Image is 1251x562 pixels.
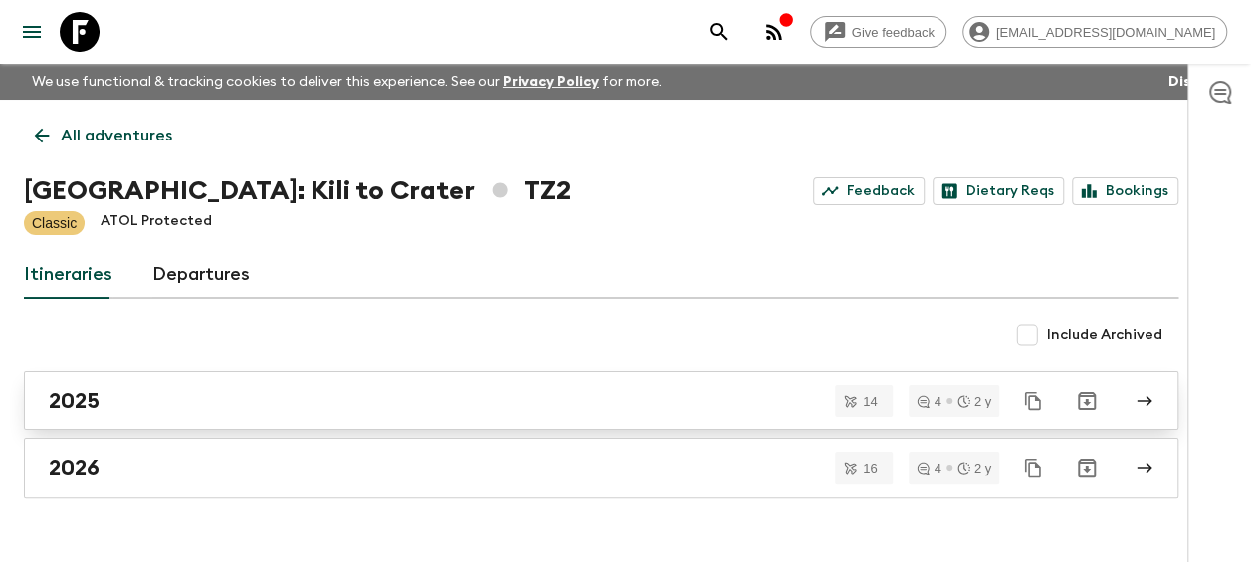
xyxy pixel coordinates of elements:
[1067,448,1107,488] button: Archive
[24,116,183,155] a: All adventures
[24,438,1178,498] a: 2026
[917,462,940,475] div: 4
[933,177,1064,205] a: Dietary Reqs
[957,395,991,408] div: 2 y
[24,251,112,299] a: Itineraries
[851,462,889,475] span: 16
[962,16,1227,48] div: [EMAIL_ADDRESS][DOMAIN_NAME]
[49,455,100,481] h2: 2026
[841,25,945,40] span: Give feedback
[49,388,100,414] h2: 2025
[917,395,940,408] div: 4
[32,213,77,233] p: Classic
[152,251,250,299] a: Departures
[813,177,925,205] a: Feedback
[1015,450,1051,486] button: Duplicate
[24,171,571,211] h1: [GEOGRAPHIC_DATA]: Kili to Crater TZ2
[1047,325,1162,345] span: Include Archived
[61,124,172,147] p: All adventures
[12,12,52,52] button: menu
[101,211,212,235] p: ATOL Protected
[1163,68,1227,96] button: Dismiss
[957,462,991,475] div: 2 y
[851,395,889,408] span: 14
[1067,381,1107,421] button: Archive
[1015,383,1051,419] button: Duplicate
[1072,177,1178,205] a: Bookings
[699,12,738,52] button: search adventures
[24,64,670,100] p: We use functional & tracking cookies to deliver this experience. See our for more.
[24,371,1178,430] a: 2025
[810,16,946,48] a: Give feedback
[503,75,599,89] a: Privacy Policy
[985,25,1226,40] span: [EMAIL_ADDRESS][DOMAIN_NAME]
